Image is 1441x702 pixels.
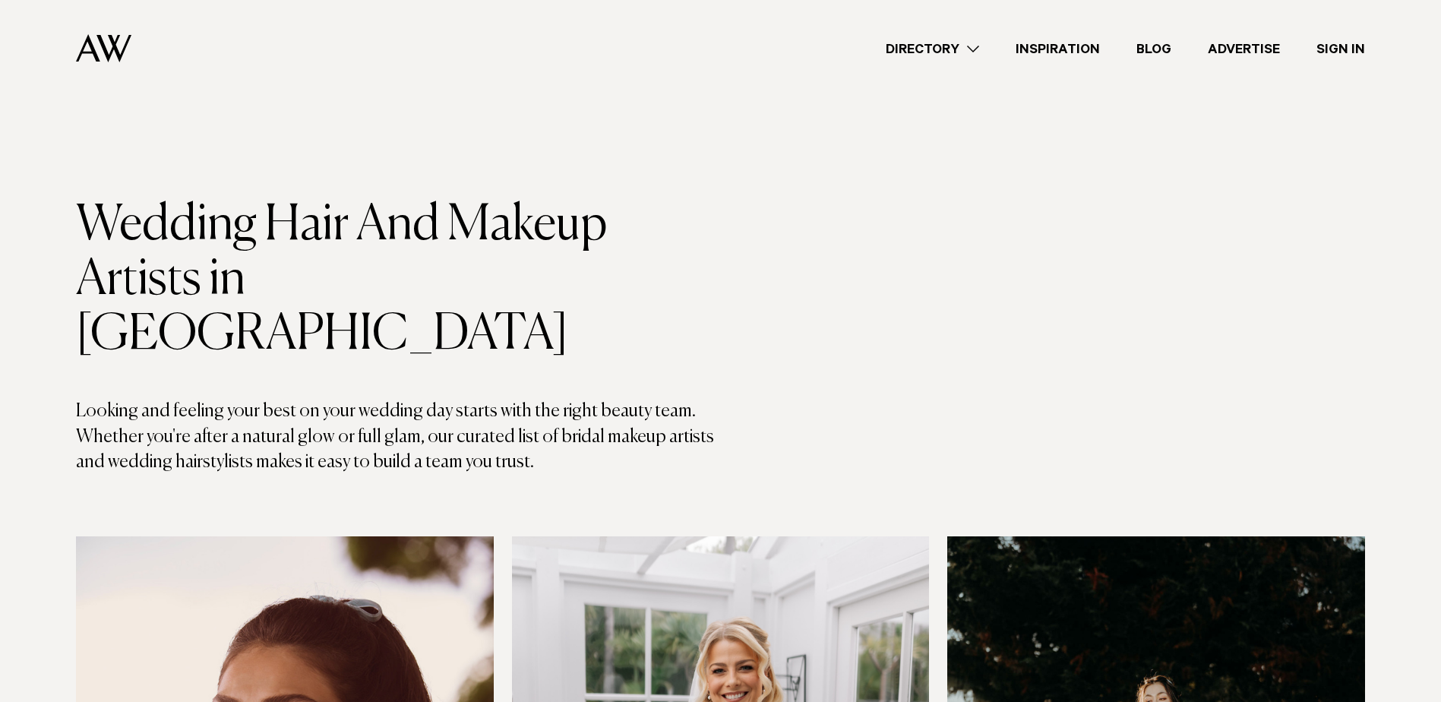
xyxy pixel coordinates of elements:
a: Inspiration [997,39,1118,59]
a: Sign In [1298,39,1383,59]
h1: Wedding Hair And Makeup Artists in [GEOGRAPHIC_DATA] [76,198,721,362]
p: Looking and feeling your best on your wedding day starts with the right beauty team. Whether you'... [76,399,721,476]
a: Blog [1118,39,1190,59]
a: Advertise [1190,39,1298,59]
a: Directory [867,39,997,59]
img: Auckland Weddings Logo [76,34,131,62]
